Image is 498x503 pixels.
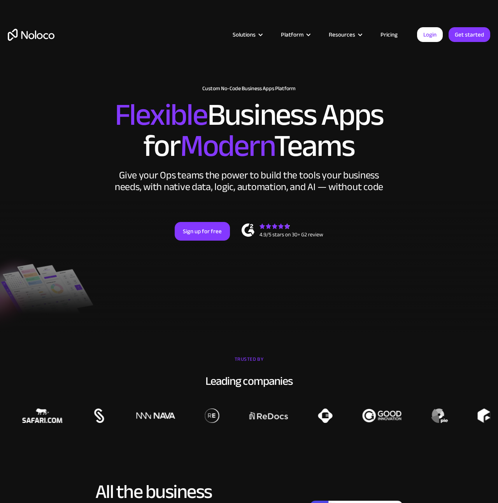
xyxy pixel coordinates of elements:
[113,169,385,193] div: Give your Ops teams the power to build the tools your business needs, with native data, logic, au...
[223,30,271,40] div: Solutions
[175,222,230,241] a: Sign up for free
[115,86,207,144] span: Flexible
[8,86,490,92] h1: Custom No-Code Business Apps Platform
[449,27,490,42] a: Get started
[8,100,490,162] h2: Business Apps for Teams
[180,117,274,175] span: Modern
[329,30,355,40] div: Resources
[233,30,256,40] div: Solutions
[371,30,407,40] a: Pricing
[8,29,54,41] a: home
[319,30,371,40] div: Resources
[417,27,443,42] a: Login
[281,30,303,40] div: Platform
[271,30,319,40] div: Platform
